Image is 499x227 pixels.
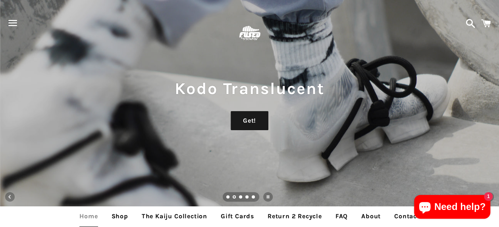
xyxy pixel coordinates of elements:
[233,196,237,200] a: Slide 2, current
[245,196,249,200] a: Load slide 4
[252,196,256,200] a: Load slide 5
[136,206,213,226] a: The Kaiju Collection
[226,196,230,200] a: Load slide 1
[237,21,262,46] img: FUSEDfootwear
[106,206,134,226] a: Shop
[412,195,493,221] inbox-online-store-chat: Shopify online store chat
[259,188,277,206] button: Pause slideshow
[73,206,104,226] a: Home
[1,188,19,206] button: Previous slide
[239,196,243,200] a: Load slide 3
[480,188,498,206] button: Next slide
[215,206,260,226] a: Gift Cards
[355,206,387,226] a: About
[262,206,328,226] a: Return 2 Recycle
[8,77,491,100] h1: Kodo Translucent
[388,206,426,226] a: Contact
[329,206,354,226] a: FAQ
[231,111,268,130] a: Get!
